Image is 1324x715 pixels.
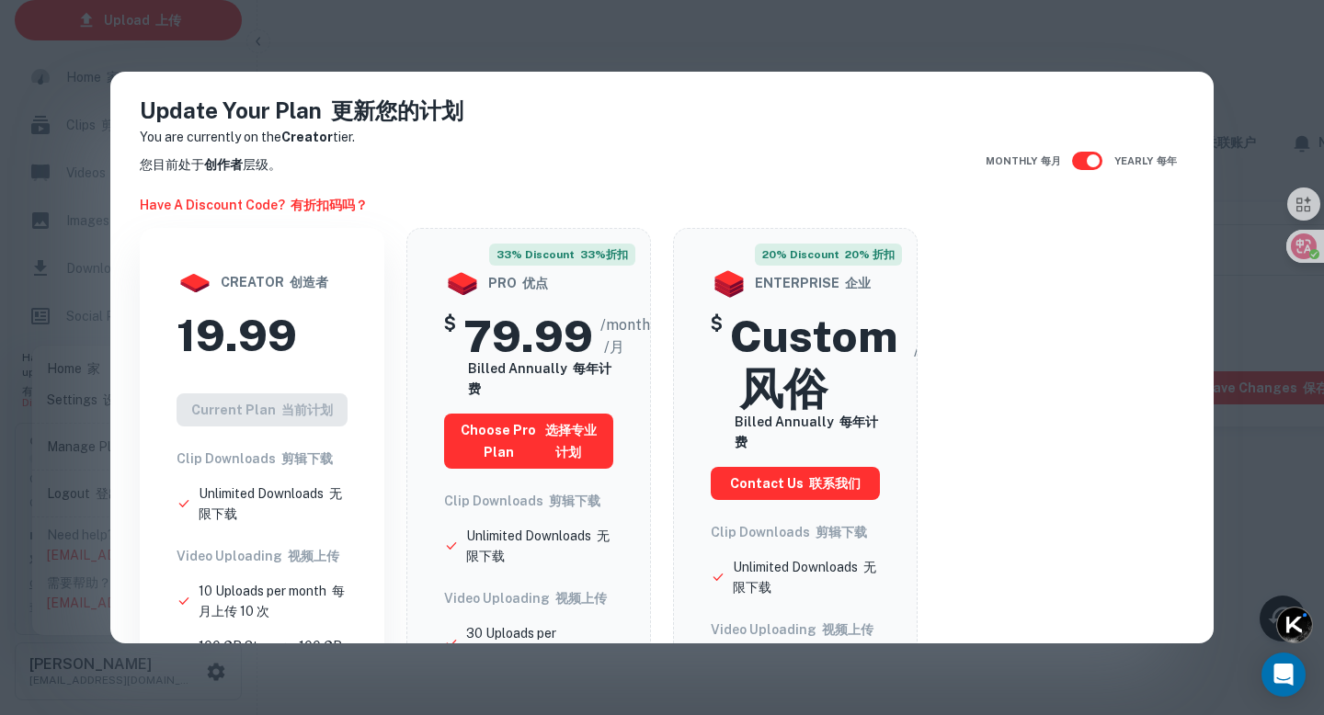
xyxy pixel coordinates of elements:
[466,623,613,664] p: 30 Uploads per month
[822,622,873,637] font: 视频上传
[1261,653,1306,697] div: Open Intercom Messenger
[468,358,613,399] h6: Billed Annually
[739,362,827,414] font: 风俗
[199,581,348,621] p: 10 Uploads per month
[199,636,348,676] p: 100 GB Storage
[444,414,613,469] button: choose pro plan 选择专业计划
[281,130,333,144] strong: Creator
[545,423,597,460] font: 选择专业计划
[845,276,871,290] font: 企业
[281,451,333,466] font: 剪辑下载
[730,310,907,415] h2: Custom
[555,591,607,606] font: 视频上传
[711,266,880,302] div: enterprise
[140,94,463,127] h4: Update Your Plan
[733,560,876,595] font: 无限下载
[177,546,348,566] h6: Video Uploading
[711,522,880,542] h6: Clip Downloads
[580,248,628,261] font: 33%折扣
[204,157,243,172] strong: 创作者
[288,549,339,563] font: 视频上传
[177,265,348,301] div: creator
[132,189,375,221] button: Have a discount code? 有折扣码吗？
[986,153,1061,169] span: Monthly
[711,310,723,415] h5: $
[444,491,613,511] h6: Clip Downloads
[755,244,902,266] span: 20% discount
[522,276,548,290] font: 优点
[711,619,880,640] h6: Video Uploading
[733,557,880,597] p: Unlimited Downloads
[444,310,456,363] h5: $
[177,309,297,362] h2: 19.99
[1157,155,1177,166] font: 每年
[604,338,624,356] font: /月
[1114,153,1177,169] span: Yearly
[140,195,368,215] h6: Have a discount code?
[140,127,463,182] p: You are currently on the tier.
[177,448,348,469] h6: Clip Downloads
[711,467,880,500] button: Contact us 联系我们
[463,310,593,363] h2: 79.99
[914,340,967,384] span: /month
[290,275,328,289] font: 创造者
[444,266,613,302] div: pro
[468,361,611,396] font: 每年计费
[735,414,878,449] font: 每年计费
[549,494,600,508] font: 剪辑下载
[845,248,895,261] font: 20% 折扣
[809,476,861,491] font: 联系我们
[291,198,368,212] font: 有折扣码吗？
[466,526,613,566] p: Unlimited Downloads
[199,483,348,524] p: Unlimited Downloads
[816,525,867,539] font: 剪辑下载
[735,412,880,452] h6: Billed Annually
[331,97,463,123] font: 更新您的计划
[489,244,635,266] span: 33% discount
[1041,155,1061,166] font: 每月
[444,588,613,608] h6: Video Uploading
[140,157,281,172] font: 您目前处于 层级。
[600,314,654,358] span: /month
